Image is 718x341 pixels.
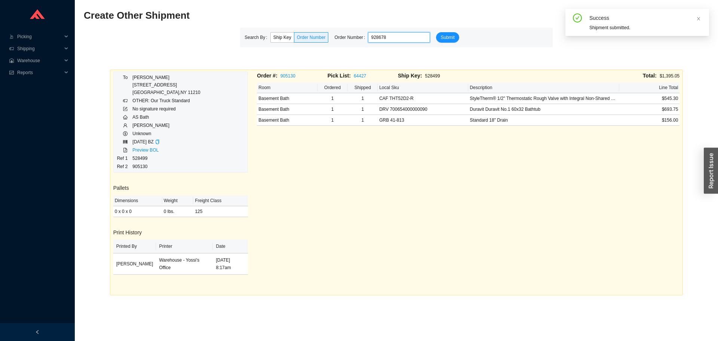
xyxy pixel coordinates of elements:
th: Printer [156,240,213,253]
td: 1 [317,93,348,104]
th: Weight [162,195,194,206]
td: 528499 [132,154,200,162]
a: 64427 [354,73,366,79]
div: Standard 18" Drain [470,116,618,124]
span: Shipping [17,43,62,55]
div: [PERSON_NAME] [STREET_ADDRESS] [GEOGRAPHIC_DATA] , NY 11210 [132,74,200,96]
td: 125 [193,206,248,217]
span: form [123,107,128,111]
th: Local Sku [378,82,468,93]
th: Printed By [113,240,156,253]
span: dollar [123,131,128,136]
span: Reports [17,67,62,79]
td: GRB 41-813 [378,115,468,126]
th: Dimensions [113,195,162,206]
span: Total: [643,73,657,79]
td: 905130 [132,162,200,171]
td: AS Bath [132,113,200,121]
span: close [696,16,701,21]
td: To [117,73,132,97]
td: Basement Bath [257,104,317,115]
span: fund [9,70,14,75]
div: Success [589,13,703,22]
span: Pick List: [328,73,351,79]
h3: Print History [113,228,248,237]
th: Shipped [347,82,378,93]
td: Warehouse - Yossi's Office [156,253,213,275]
th: Date [213,240,248,253]
td: No signature required [132,105,200,113]
td: Ref 2 [117,162,132,171]
span: [DATE] BZ [132,139,153,144]
td: $156.00 [619,115,679,126]
span: home [123,115,128,119]
td: 0 lbs. [162,206,194,217]
label: Search By [245,32,270,43]
td: Basement Bath [257,115,317,126]
div: Shipment submitted. [589,24,703,31]
th: Ordered [317,82,348,93]
td: 1 [347,104,378,115]
td: CAF THT52D2-R [378,93,468,104]
span: copy [155,140,160,144]
th: Room [257,82,317,93]
span: Ship Key: [398,73,422,79]
td: 1 [317,115,348,126]
span: Picking [17,31,62,43]
td: Basement Bath [257,93,317,104]
span: user [123,123,128,128]
th: Freight Class [193,195,248,206]
td: 1 [317,104,348,115]
td: 1 [347,115,378,126]
span: file-pdf [123,148,128,152]
td: 1 [347,93,378,104]
div: Copy [155,138,160,146]
a: 905130 [280,73,295,79]
a: Preview BOL [132,147,159,153]
span: Order Number [297,35,326,40]
th: Description [468,82,619,93]
span: check-circle [573,13,582,24]
td: [PERSON_NAME] [113,253,156,275]
h2: Create Other Shipment [84,9,553,22]
td: Ref 1 [117,154,132,162]
td: [DATE] 8:17am [213,253,248,275]
span: left [35,330,40,334]
th: Line Total [619,82,679,93]
span: barcode [123,140,128,144]
div: Duravit Duravit No.1 60x32 Bathtub [470,106,618,113]
label: Order Number [334,32,368,43]
span: Warehouse [17,55,62,67]
span: Order #: [257,73,277,79]
td: $545.30 [619,93,679,104]
td: $693.75 [619,104,679,115]
td: Unknown [132,130,200,138]
span: Ship Key [273,35,291,40]
div: 528499 [398,71,468,80]
div: StyleTherm® 1/2" Thermostatic Rough Valve with Integral Non-Shared Dual Outlets and Integral Sing... [470,95,618,102]
div: $1,395.05 [468,71,679,80]
td: 0 x 0 x 0 [113,206,162,217]
h3: Pallets [113,184,248,192]
span: Submit [441,34,454,41]
td: OTHER: Our Truck Standard [132,97,200,105]
button: Submit [436,32,459,43]
td: [PERSON_NAME] [132,121,200,130]
td: DRV 700654000000090 [378,104,468,115]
